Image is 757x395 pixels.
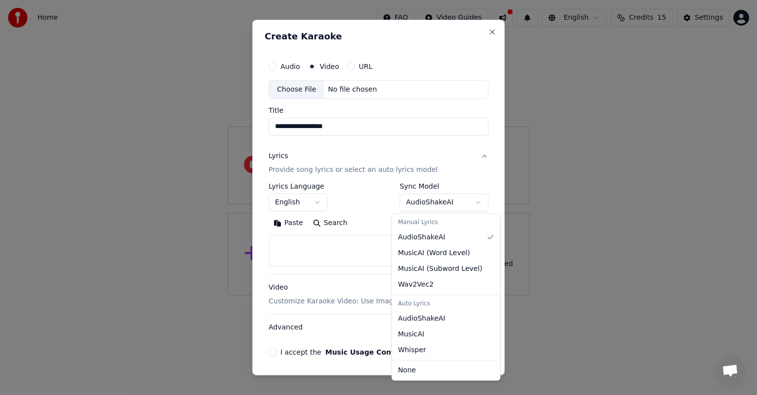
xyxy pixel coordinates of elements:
[398,314,445,324] span: AudioShakeAI
[394,216,498,230] div: Manual Lyrics
[394,297,498,311] div: Auto Lyrics
[398,365,416,375] span: None
[398,345,426,355] span: Whisper
[398,248,470,258] span: MusicAI ( Word Level )
[398,264,482,274] span: MusicAI ( Subword Level )
[398,280,433,290] span: Wav2Vec2
[398,329,424,339] span: MusicAI
[398,232,445,242] span: AudioShakeAI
